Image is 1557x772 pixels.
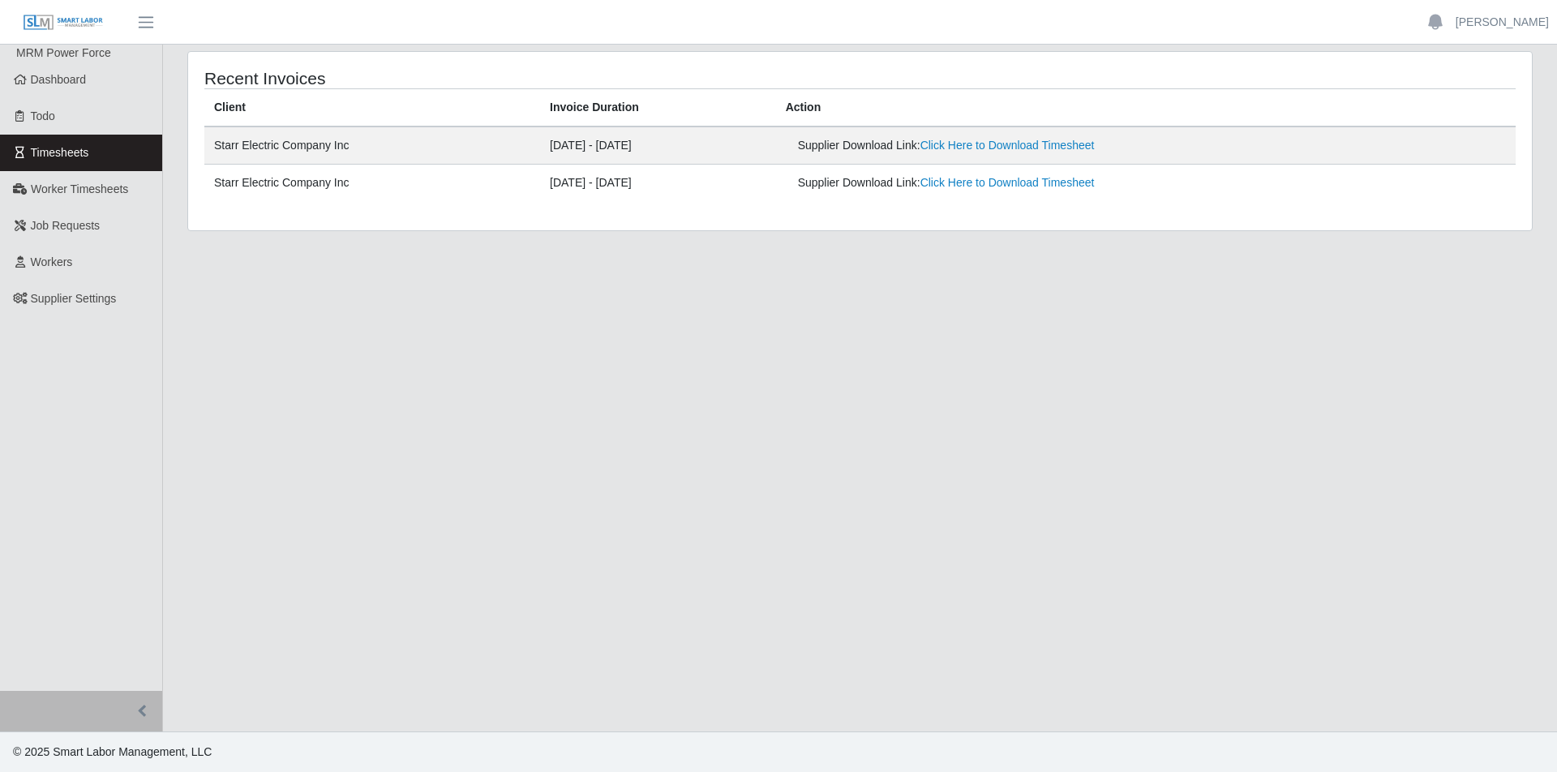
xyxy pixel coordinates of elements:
span: Timesheets [31,146,89,159]
span: Dashboard [31,73,87,86]
span: Workers [31,255,73,268]
a: Click Here to Download Timesheet [920,139,1095,152]
div: Supplier Download Link: [798,137,1254,154]
h4: Recent Invoices [204,68,736,88]
img: SLM Logo [23,14,104,32]
td: [DATE] - [DATE] [540,165,776,202]
span: Todo [31,109,55,122]
th: Client [204,89,540,127]
td: Starr Electric Company Inc [204,165,540,202]
th: Action [776,89,1516,127]
a: Click Here to Download Timesheet [920,176,1095,189]
span: © 2025 Smart Labor Management, LLC [13,745,212,758]
td: Starr Electric Company Inc [204,127,540,165]
a: [PERSON_NAME] [1456,14,1549,31]
div: Supplier Download Link: [798,174,1254,191]
span: MRM Power Force [16,46,111,59]
span: Worker Timesheets [31,182,128,195]
span: Supplier Settings [31,292,117,305]
th: Invoice Duration [540,89,776,127]
span: Job Requests [31,219,101,232]
td: [DATE] - [DATE] [540,127,776,165]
